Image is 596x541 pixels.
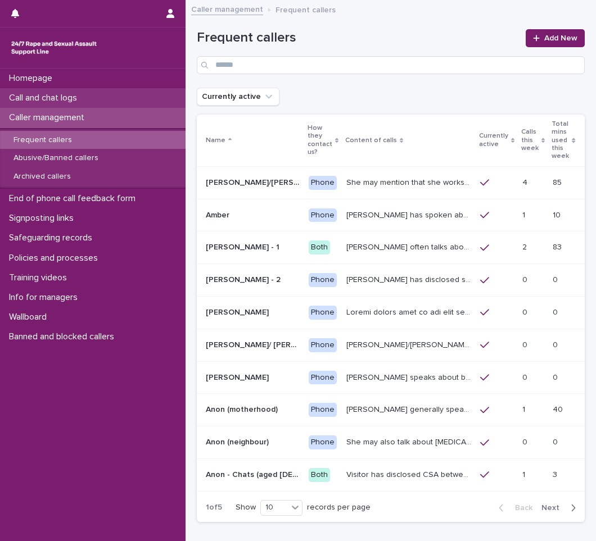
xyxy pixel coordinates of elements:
[197,166,594,199] tr: [PERSON_NAME]/[PERSON_NAME] (Anon/'I don't know'/'I can't remember')[PERSON_NAME]/[PERSON_NAME] (...
[522,240,529,252] p: 2
[261,502,288,513] div: 10
[346,208,473,220] p: Amber has spoken about multiple experiences of sexual abuse. Amber told us she is now 18 (as of 0...
[4,272,76,283] p: Training videos
[522,208,527,220] p: 1
[197,458,594,491] tr: Anon - Chats (aged [DEMOGRAPHIC_DATA])Anon - Chats (aged [DEMOGRAPHIC_DATA]) BothVisitor has disc...
[206,273,283,285] p: [PERSON_NAME] - 2
[206,134,225,147] p: Name
[522,273,530,285] p: 0
[197,56,585,74] input: Search
[544,34,577,42] span: Add New
[552,118,569,163] p: Total mins used this week
[553,176,564,188] p: 85
[553,338,560,350] p: 0
[197,199,594,231] tr: AmberAmber Phone[PERSON_NAME] has spoken about multiple experiences of [MEDICAL_DATA]. [PERSON_NA...
[522,468,527,480] p: 1
[309,208,337,222] div: Phone
[4,153,107,163] p: Abusive/Banned callers
[522,403,527,415] p: 1
[307,503,371,512] p: records per page
[206,306,271,317] p: [PERSON_NAME]
[537,503,585,513] button: Next
[197,231,594,264] tr: [PERSON_NAME] - 1[PERSON_NAME] - 1 Both[PERSON_NAME] often talks about being raped a night before...
[191,2,263,15] a: Caller management
[522,176,530,188] p: 4
[197,329,594,361] tr: [PERSON_NAME]/ [PERSON_NAME][PERSON_NAME]/ [PERSON_NAME] Phone[PERSON_NAME]/[PERSON_NAME] often t...
[522,306,530,317] p: 0
[206,403,280,415] p: Anon (motherhood)
[526,29,585,47] a: Add New
[197,494,231,521] p: 1 of 5
[346,338,473,350] p: Anna/Emma often talks about being raped at gunpoint at the age of 13/14 by her ex-partner, aged 1...
[197,264,594,297] tr: [PERSON_NAME] - 2[PERSON_NAME] - 2 Phone[PERSON_NAME] has disclosed she has survived two rapes, o...
[553,306,560,317] p: 0
[309,240,330,254] div: Both
[553,273,560,285] p: 0
[553,403,565,415] p: 40
[346,435,473,447] p: She may also talk about child sexual abuse and about currently being physically disabled. She has...
[553,435,560,447] p: 0
[309,403,337,417] div: Phone
[4,93,86,103] p: Call and chat logs
[206,208,232,220] p: Amber
[236,503,256,512] p: Show
[553,371,560,383] p: 0
[206,371,271,383] p: [PERSON_NAME]
[522,435,530,447] p: 0
[309,273,337,287] div: Phone
[553,468,559,480] p: 3
[309,468,330,482] div: Both
[541,504,566,512] span: Next
[206,240,282,252] p: [PERSON_NAME] - 1
[308,122,332,159] p: How they contact us?
[345,134,397,147] p: Content of calls
[521,126,539,154] p: Calls this week
[346,403,473,415] p: Caller generally speaks conversationally about many different things in her life and rarely speak...
[490,503,537,513] button: Back
[197,296,594,329] tr: [PERSON_NAME][PERSON_NAME] PhoneLoremi dolors amet co adi elit seddo eiu tempor in u labor et dol...
[309,176,337,190] div: Phone
[206,468,302,480] p: Anon - Chats (aged 16 -17)
[553,208,563,220] p: 10
[309,306,337,320] div: Phone
[197,426,594,459] tr: Anon (neighbour)Anon (neighbour) PhoneShe may also talk about [MEDICAL_DATA] and about currently ...
[4,213,83,224] p: Signposting links
[197,88,279,106] button: Currently active
[346,240,473,252] p: Amy often talks about being raped a night before or 2 weeks ago or a month ago. She also makes re...
[553,240,564,252] p: 83
[197,361,594,394] tr: [PERSON_NAME][PERSON_NAME] Phone[PERSON_NAME] speaks about being raped and abused by the police a...
[4,253,107,263] p: Policies and processes
[4,331,123,342] p: Banned and blocked callers
[9,37,99,59] img: rhQMoQhaT3yELyF149Cw
[4,193,145,204] p: End of phone call feedback form
[479,130,508,151] p: Currently active
[197,394,594,426] tr: Anon (motherhood)Anon (motherhood) Phone[PERSON_NAME] generally speaks conversationally about man...
[4,292,87,303] p: Info for managers
[309,371,337,385] div: Phone
[4,172,80,181] p: Archived callers
[197,30,519,46] h1: Frequent callers
[4,73,61,84] p: Homepage
[522,371,530,383] p: 0
[346,371,473,383] p: Caller speaks about being raped and abused by the police and her ex-husband of 20 years. She has ...
[4,312,56,322] p: Wallboard
[206,435,271,447] p: Anon (neighbour)
[508,504,532,512] span: Back
[522,338,530,350] p: 0
[346,176,473,188] p: She may mention that she works as a Nanny, looking after two children. Abbie / Emily has let us k...
[346,273,473,285] p: Amy has disclosed she has survived two rapes, one in the UK and the other in Australia in 2013. S...
[206,176,302,188] p: Abbie/Emily (Anon/'I don't know'/'I can't remember')
[206,338,302,350] p: [PERSON_NAME]/ [PERSON_NAME]
[4,112,93,123] p: Caller management
[346,306,473,317] p: Andrew shared that he has been raped and beaten by a group of men in or near his home twice withi...
[4,233,101,243] p: Safeguarding records
[309,435,337,449] div: Phone
[276,3,336,15] p: Frequent callers
[309,338,337,352] div: Phone
[346,468,473,480] p: Visitor has disclosed CSA between 9-12 years of age involving brother in law who lifted them out ...
[4,135,81,145] p: Frequent callers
